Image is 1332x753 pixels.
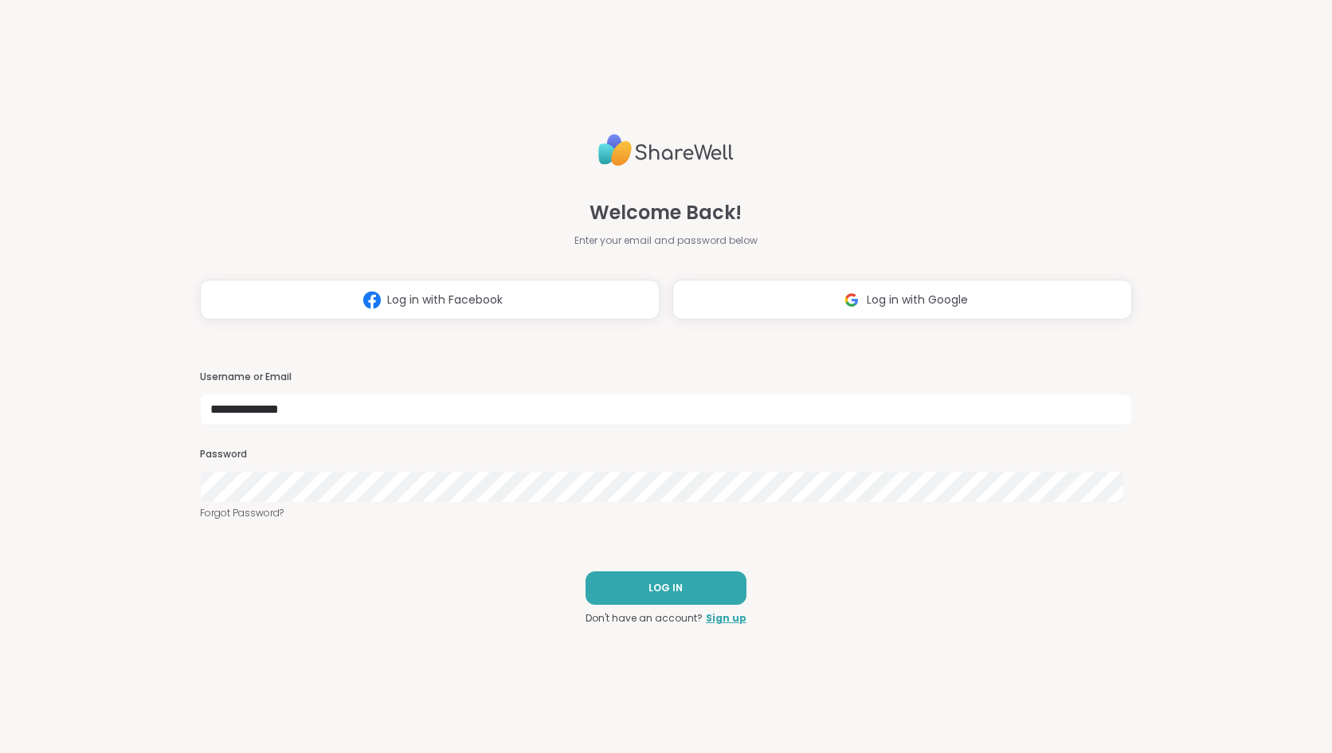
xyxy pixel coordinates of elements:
[586,611,703,626] span: Don't have an account?
[200,371,1132,384] h3: Username or Email
[200,448,1132,461] h3: Password
[200,280,660,320] button: Log in with Facebook
[836,285,867,315] img: ShareWell Logomark
[387,292,503,308] span: Log in with Facebook
[590,198,742,227] span: Welcome Back!
[586,571,746,605] button: LOG IN
[867,292,968,308] span: Log in with Google
[598,127,734,173] img: ShareWell Logo
[648,581,683,595] span: LOG IN
[672,280,1132,320] button: Log in with Google
[706,611,746,626] a: Sign up
[574,233,758,248] span: Enter your email and password below
[357,285,387,315] img: ShareWell Logomark
[200,506,1132,520] a: Forgot Password?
